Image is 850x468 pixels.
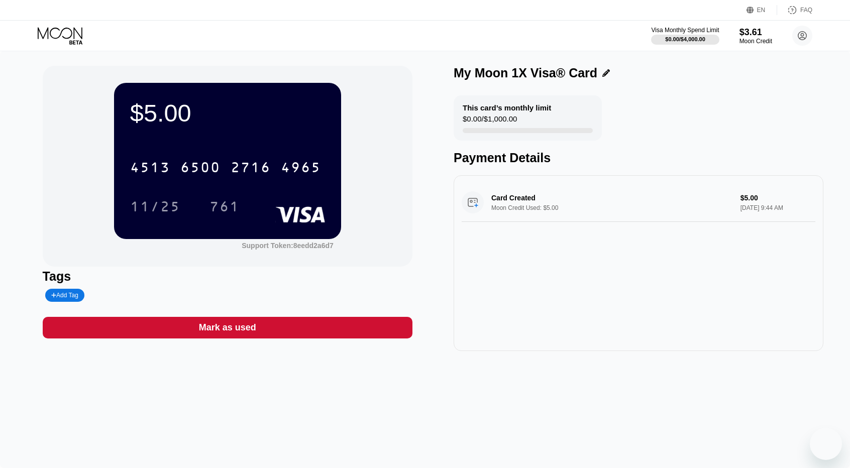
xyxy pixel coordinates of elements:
[739,27,772,45] div: $3.61Moon Credit
[180,161,221,177] div: 6500
[739,27,772,38] div: $3.61
[777,5,812,15] div: FAQ
[231,161,271,177] div: 2716
[463,114,517,128] div: $0.00 / $1,000.00
[51,292,78,299] div: Add Tag
[281,161,321,177] div: 4965
[463,103,551,112] div: This card’s monthly limit
[800,7,812,14] div: FAQ
[130,161,170,177] div: 4513
[651,27,719,34] div: Visa Monthly Spend Limit
[665,36,705,42] div: $0.00 / $4,000.00
[651,27,719,45] div: Visa Monthly Spend Limit$0.00/$4,000.00
[202,194,247,219] div: 761
[43,317,412,338] div: Mark as used
[130,99,325,127] div: $5.00
[810,428,842,460] iframe: Button to launch messaging window
[454,66,597,80] div: My Moon 1X Visa® Card
[747,5,777,15] div: EN
[242,242,334,250] div: Support Token:8eedd2a6d7
[130,200,180,216] div: 11/25
[124,155,327,180] div: 4513650027164965
[757,7,766,14] div: EN
[43,269,412,284] div: Tags
[123,194,188,219] div: 11/25
[454,151,823,165] div: Payment Details
[242,242,334,250] div: Support Token: 8eedd2a6d7
[739,38,772,45] div: Moon Credit
[199,322,256,333] div: Mark as used
[209,200,240,216] div: 761
[45,289,84,302] div: Add Tag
